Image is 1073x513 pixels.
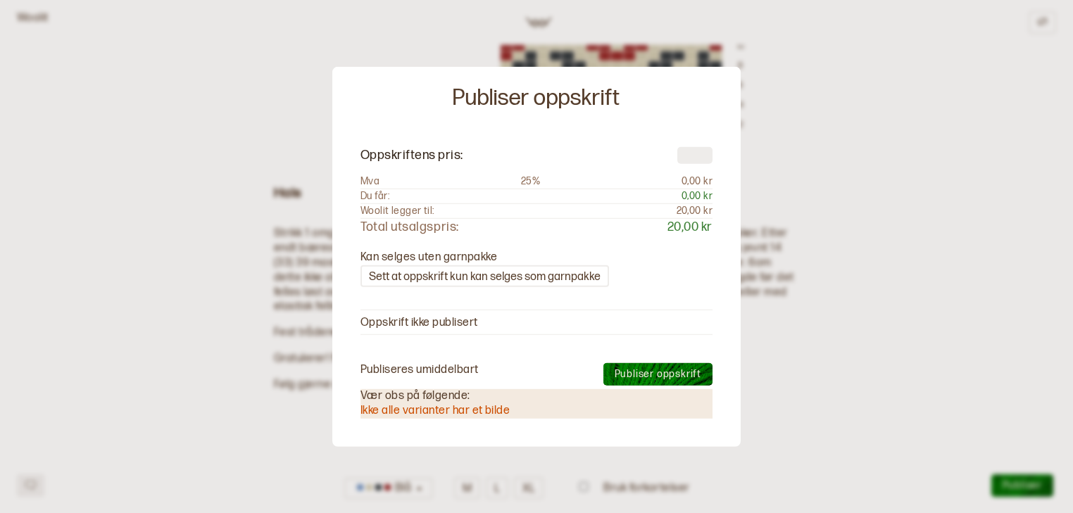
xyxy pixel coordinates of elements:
[360,389,713,404] div: Vær obs på følgende:
[667,219,713,236] span: 20,00 kr
[360,147,463,164] h2: Oppskriftens pris:
[360,310,713,334] p: Oppskrift ikke publisert
[360,189,389,203] span: Du får:
[360,363,479,386] div: Publiseres umiddelbart
[360,204,434,218] span: Woolit legger til:
[677,204,713,218] span: 20,00 kr
[360,219,459,236] span: Total utsalgspris:
[360,404,713,419] div: Ikke alle varianter har et bilde
[682,175,713,189] span: 0,00 kr
[360,236,713,287] section: Kan selges uten garnpakke
[521,175,540,189] span: 25%
[615,368,701,380] span: Publiser oppskrift
[453,83,620,113] div: Publiser oppskrift
[360,265,609,286] button: Sett at oppskrift kun kan selges som garnpakke
[360,175,379,189] span: Mva
[682,189,713,203] span: 0,00 kr
[603,363,713,386] button: Publiser oppskrift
